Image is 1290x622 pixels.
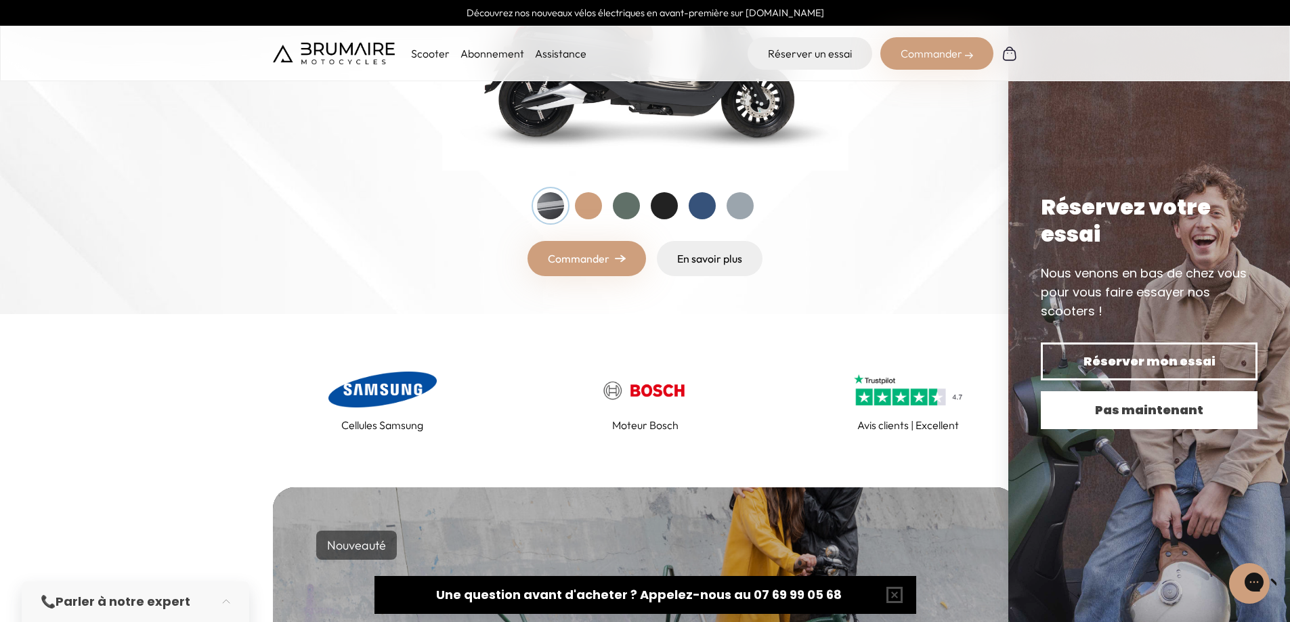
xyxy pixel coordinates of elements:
[615,254,626,263] img: right-arrow.png
[748,37,872,70] a: Réserver un essai
[535,47,586,60] a: Assistance
[536,368,755,433] a: Moteur Bosch
[273,368,492,433] a: Cellules Samsung
[528,241,646,276] a: Commander
[798,368,1018,433] a: Avis clients | Excellent
[1002,45,1018,62] img: Panier
[612,417,679,433] p: Moteur Bosch
[411,45,450,62] p: Scooter
[965,51,973,60] img: right-arrow-2.png
[880,37,993,70] div: Commander
[460,47,524,60] a: Abonnement
[273,43,395,64] img: Brumaire Motocycles
[657,241,762,276] a: En savoir plus
[1222,558,1276,608] iframe: Gorgias live chat messenger
[316,531,397,560] p: Nouveauté
[857,417,959,433] p: Avis clients | Excellent
[341,417,423,433] p: Cellules Samsung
